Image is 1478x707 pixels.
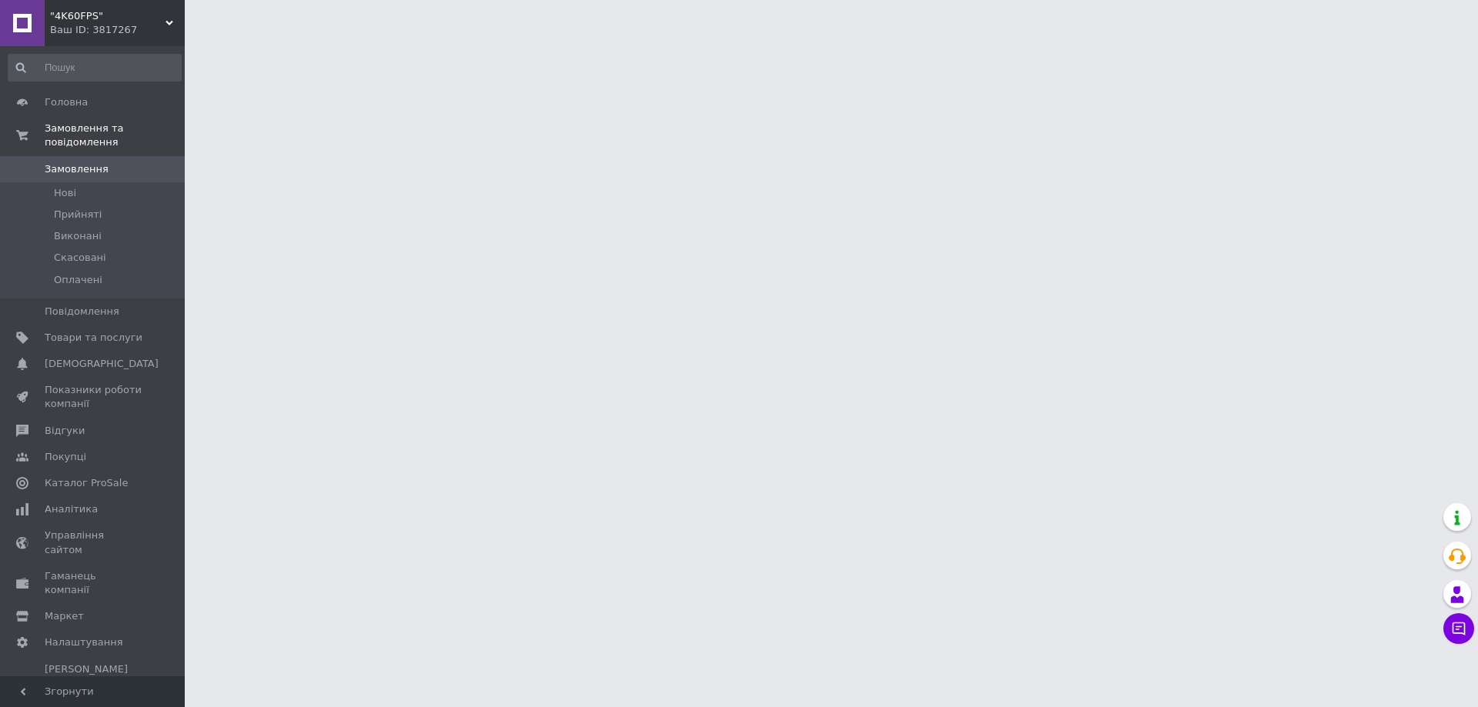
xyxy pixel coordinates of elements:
[45,476,128,490] span: Каталог ProSale
[45,609,84,623] span: Маркет
[45,122,185,149] span: Замовлення та повідомлення
[50,23,185,37] div: Ваш ID: 3817267
[45,357,159,371] span: [DEMOGRAPHIC_DATA]
[45,383,142,411] span: Показники роботи компанії
[45,162,109,176] span: Замовлення
[50,9,166,23] span: "4K60FPS"
[54,229,102,243] span: Виконані
[45,529,142,556] span: Управління сайтом
[8,54,182,82] input: Пошук
[54,251,106,265] span: Скасовані
[45,502,98,516] span: Аналітика
[54,186,76,200] span: Нові
[45,569,142,597] span: Гаманець компанії
[45,305,119,318] span: Повідомлення
[1443,613,1474,644] button: Чат з покупцем
[45,424,85,438] span: Відгуки
[54,208,102,222] span: Прийняті
[45,95,88,109] span: Головна
[45,331,142,345] span: Товари та послуги
[45,450,86,464] span: Покупці
[45,662,142,705] span: [PERSON_NAME] та рахунки
[54,273,102,287] span: Оплачені
[45,635,123,649] span: Налаштування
